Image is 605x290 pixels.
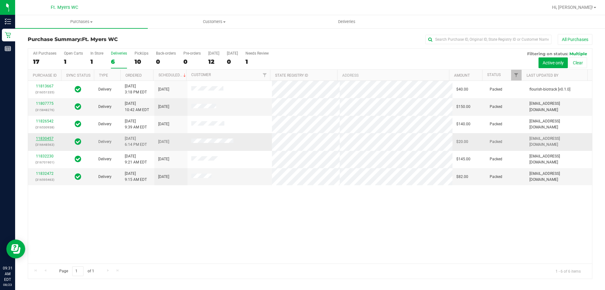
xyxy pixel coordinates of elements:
[529,118,588,130] span: [EMAIL_ADDRESS][DOMAIN_NAME]
[36,84,54,88] a: 11813667
[64,58,83,65] div: 1
[15,15,148,28] a: Purchases
[245,51,269,56] div: Needs Review
[98,174,112,180] span: Delivery
[90,58,103,65] div: 1
[82,36,118,42] span: Ft. Myers WC
[66,73,90,78] a: Sync Status
[511,70,521,80] a: Filter
[148,19,280,25] span: Customers
[111,51,127,56] div: Deliveries
[456,104,470,110] span: $150.00
[5,45,11,52] inline-svg: Reports
[98,121,112,127] span: Delivery
[552,5,593,10] span: Hi, [PERSON_NAME]!
[125,101,149,113] span: [DATE] 10:42 AM EDT
[158,104,169,110] span: [DATE]
[191,73,211,77] a: Customer
[125,83,147,95] span: [DATE] 3:18 PM EDT
[490,174,502,180] span: Packed
[90,51,103,56] div: In Store
[529,136,588,148] span: [EMAIL_ADDRESS][DOMAIN_NAME]
[125,136,147,148] span: [DATE] 6:14 PM EDT
[529,153,588,165] span: [EMAIL_ADDRESS][DOMAIN_NAME]
[527,51,568,56] span: Filtering on status:
[260,70,270,80] a: Filter
[456,121,470,127] span: $140.00
[183,58,201,65] div: 0
[32,89,57,95] p: (316051335)
[487,73,501,77] a: Status
[330,19,364,25] span: Deliveries
[158,73,187,77] a: Scheduled
[28,37,216,42] h3: Purchase Summary:
[158,121,169,127] span: [DATE]
[158,174,169,180] span: [DATE]
[208,51,219,56] div: [DATE]
[54,266,99,276] span: Page of 1
[529,171,588,183] span: [EMAIL_ADDRESS][DOMAIN_NAME]
[135,51,148,56] div: PickUps
[98,139,112,145] span: Delivery
[490,121,502,127] span: Packed
[558,34,592,45] button: All Purchases
[98,156,112,162] span: Delivery
[32,142,57,148] p: (316648563)
[3,282,12,287] p: 08/23
[183,51,201,56] div: Pre-orders
[490,139,502,145] span: Packed
[158,156,169,162] span: [DATE]
[98,104,112,110] span: Delivery
[64,51,83,56] div: Open Carts
[156,51,176,56] div: Back-orders
[425,35,551,44] input: Search Purchase ID, Original ID, State Registry ID or Customer Name...
[32,159,57,165] p: (316701901)
[6,240,25,258] iframe: Resource center
[111,58,127,65] div: 6
[32,177,57,183] p: (316595463)
[280,15,413,28] a: Deliveries
[125,171,147,183] span: [DATE] 9:15 AM EDT
[529,86,570,92] span: flourish-biotrack [v0.1.0]
[490,86,502,92] span: Packed
[5,18,11,25] inline-svg: Inventory
[490,156,502,162] span: Packed
[33,51,56,56] div: All Purchases
[3,265,12,282] p: 09:31 AM EDT
[51,5,78,10] span: Ft. Myers WC
[227,51,238,56] div: [DATE]
[99,73,108,78] a: Type
[75,172,81,181] span: In Sync
[15,19,148,25] span: Purchases
[75,102,81,111] span: In Sync
[158,139,169,145] span: [DATE]
[75,137,81,146] span: In Sync
[490,104,502,110] span: Packed
[135,58,148,65] div: 10
[36,119,54,123] a: 11826542
[529,101,588,113] span: [EMAIL_ADDRESS][DOMAIN_NAME]
[125,118,147,130] span: [DATE] 9:39 AM EDT
[245,58,269,65] div: 1
[550,266,586,276] span: 1 - 6 of 6 items
[454,73,470,78] a: Amount
[125,153,147,165] span: [DATE] 9:21 AM EDT
[75,155,81,163] span: In Sync
[36,101,54,106] a: 11807775
[98,86,112,92] span: Delivery
[36,136,54,141] a: 11830457
[527,73,558,78] a: Last Updated By
[75,120,81,128] span: In Sync
[33,58,56,65] div: 17
[33,73,57,78] a: Purchase ID
[456,86,468,92] span: $40.00
[156,58,176,65] div: 0
[5,32,11,38] inline-svg: Retail
[539,57,568,68] button: Active only
[125,73,142,78] a: Ordered
[569,51,587,56] span: Multiple
[72,266,84,276] input: 1
[75,85,81,94] span: In Sync
[456,174,468,180] span: $82.00
[275,73,308,78] a: State Registry ID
